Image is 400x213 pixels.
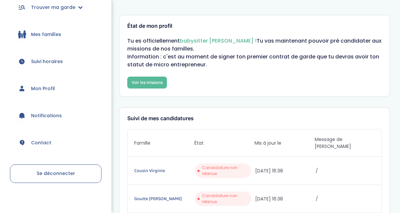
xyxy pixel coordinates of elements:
p: Information : c'est au moment de signer ton premier contrat de garde que tu devras avoir ton stat... [127,53,382,69]
a: Cousin Virginie [134,167,193,174]
span: Mes familles [31,31,61,38]
h3: État de mon profil [127,23,382,29]
span: Message de [PERSON_NAME] [315,136,375,150]
span: Se déconnecter [37,170,75,177]
a: Mon Profil [10,77,101,100]
span: Candidature non retenue [202,193,249,205]
a: Goutte [PERSON_NAME] [134,195,193,202]
span: / [316,167,375,174]
a: Notifications [10,104,101,127]
span: Suivi horaires [31,58,63,65]
span: Candidature non retenue [202,165,249,177]
span: babysitter [PERSON_NAME] ! [180,37,257,45]
a: Mes familles [10,22,101,46]
span: Notifications [31,112,62,119]
span: Mis à jour le [255,140,315,147]
span: / [316,195,375,202]
span: Contact [31,139,51,146]
span: État [194,140,255,147]
span: Famille [134,140,194,147]
a: Suivi horaires [10,50,101,73]
a: Se déconnecter [10,164,101,183]
p: Tu es officiellement Tu vas maintenant pouvoir pré candidater aux missions de nos familles. [127,37,382,53]
span: [DATE] 16:38 [255,167,314,174]
a: Voir les missions [127,77,167,89]
span: [DATE] 16:38 [255,195,314,202]
span: Mon Profil [31,85,55,92]
a: Contact [10,131,101,155]
h3: Suivi de mes candidatures [127,116,382,122]
span: Trouver ma garde [31,4,75,11]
